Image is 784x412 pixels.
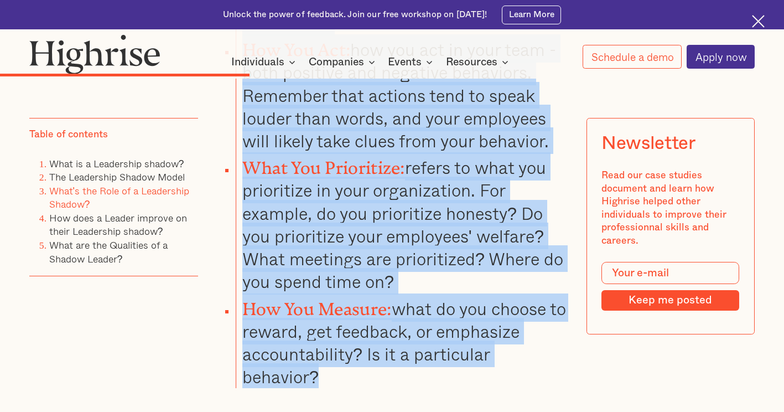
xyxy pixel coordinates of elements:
input: Keep me posted [601,290,739,311]
a: Apply now [687,45,755,69]
div: Unlock the power of feedback. Join our free workshop on [DATE]! [223,9,487,20]
div: Newsletter [601,133,695,154]
li: how you act in your team -both positive and negative behaviors. Remember that actions tend to spe... [236,34,568,152]
div: Read our case studies document and learn how Highrise helped other individuals to improve their p... [601,169,739,247]
div: Resources [446,55,512,69]
img: Highrise logo [29,34,160,74]
input: Your e-mail [601,262,739,284]
li: refers to what you prioritize in your organization. For example, do you prioritize honesty? Do yo... [236,152,568,293]
a: Schedule a demo [583,45,682,69]
img: Cross icon [752,15,765,28]
li: what do you choose to reward, get feedback, or emphasize accountability? Is it a particular behav... [236,293,568,389]
strong: What You Prioritize: [242,158,405,169]
a: How does a Leader improve on their Leadership shadow? [49,210,187,239]
a: The Leadership Shadow Model [49,169,185,184]
div: Individuals [231,55,284,69]
div: Companies [309,55,364,69]
div: Table of contents [29,128,108,141]
div: Individuals [231,55,299,69]
div: Events [388,55,436,69]
a: What is a Leadership shadow? [49,156,184,171]
form: Modal Form [601,262,739,311]
strong: How You Measure: [242,299,392,310]
a: What are the Qualities of a Shadow Leader? [49,237,168,266]
div: Resources [446,55,497,69]
div: Companies [309,55,378,69]
a: What's the Role of a Leadership Shadow? [49,183,189,212]
a: Learn More [502,6,561,24]
div: Events [388,55,422,69]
